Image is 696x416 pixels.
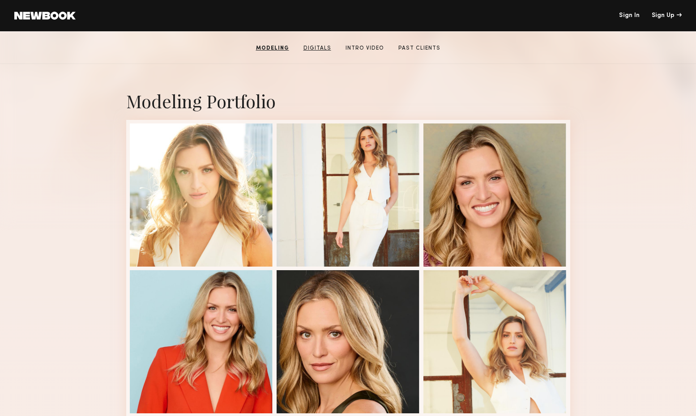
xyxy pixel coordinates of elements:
[252,44,293,52] a: Modeling
[395,44,444,52] a: Past Clients
[126,89,570,113] div: Modeling Portfolio
[619,13,640,19] a: Sign In
[652,13,682,19] div: Sign Up
[342,44,388,52] a: Intro Video
[300,44,335,52] a: Digitals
